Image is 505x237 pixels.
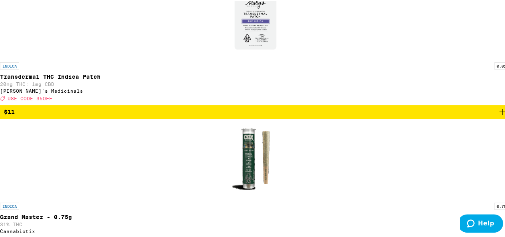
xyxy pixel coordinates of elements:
span: USE CODE 35OFF [8,95,52,100]
iframe: Opens a widget where you can find more information [460,213,503,233]
span: $11 [4,108,15,114]
img: Cannabiotix - Grand Master - 0.75g [216,118,295,197]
